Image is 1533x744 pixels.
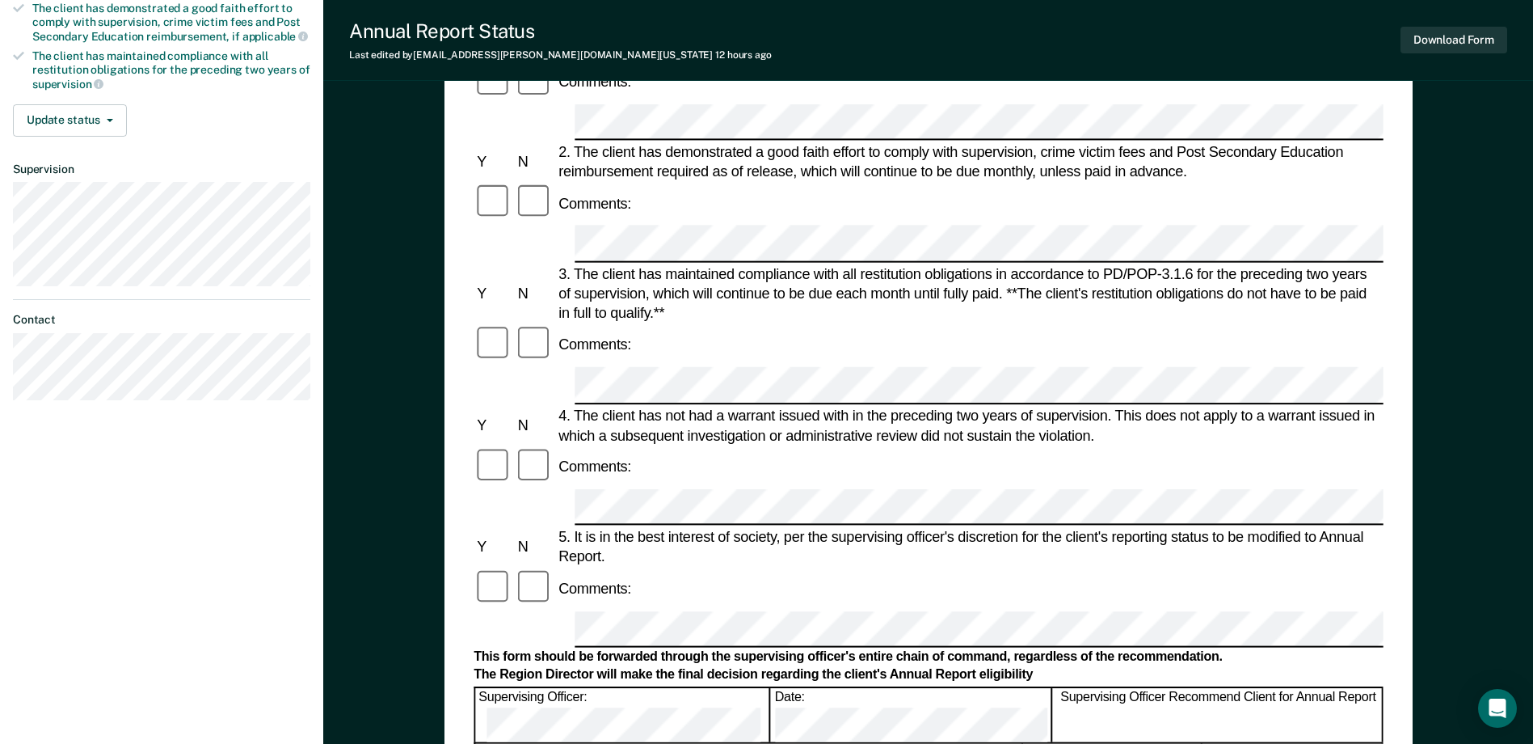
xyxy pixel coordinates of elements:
div: The Region Director will make the final decision regarding the client's Annual Report eligibility [474,668,1383,685]
div: Comments: [555,457,634,476]
span: applicable [242,30,308,43]
div: Comments: [555,335,634,354]
div: Supervising Officer Recommend Client for Annual Report [1055,688,1383,742]
div: The client has demonstrated a good faith effort to comply with supervision, crime victim fees and... [32,2,310,43]
span: 12 hours ago [715,49,772,61]
div: 5. It is in the best interest of society, per the supervising officer's discretion for the client... [555,527,1383,566]
div: 3. The client has maintained compliance with all restitution obligations in accordance to PD/POP-... [555,264,1383,323]
div: Date: [771,688,1053,742]
div: Comments: [555,72,634,91]
dt: Contact [13,313,310,327]
div: N [514,284,554,303]
div: 4. The client has not had a warrant issued with in the preceding two years of supervision. This d... [555,405,1383,444]
dt: Supervision [13,163,310,176]
div: N [514,415,554,434]
div: Comments: [555,579,634,598]
button: Download Form [1400,27,1507,53]
div: Y [474,284,514,303]
div: Y [474,152,514,171]
div: Y [474,537,514,556]
div: Y [474,415,514,434]
div: Annual Report Status [349,19,772,43]
div: Open Intercom Messenger [1478,689,1517,728]
div: N [514,537,554,556]
span: supervision [32,78,103,91]
div: Comments: [555,193,634,213]
div: Supervising Officer: [475,688,769,742]
div: The client has maintained compliance with all restitution obligations for the preceding two years of [32,49,310,91]
div: This form should be forwarded through the supervising officer's entire chain of command, regardle... [474,649,1383,666]
div: N [514,152,554,171]
div: 2. The client has demonstrated a good faith effort to comply with supervision, crime victim fees ... [555,142,1383,181]
div: Last edited by [EMAIL_ADDRESS][PERSON_NAME][DOMAIN_NAME][US_STATE] [349,49,772,61]
button: Update status [13,104,127,137]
